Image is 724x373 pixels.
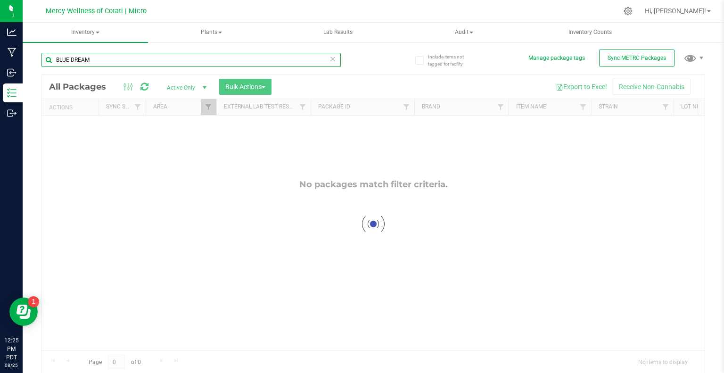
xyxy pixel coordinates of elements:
[645,7,706,15] span: Hi, [PERSON_NAME]!
[28,296,39,307] iframe: Resource center unread badge
[556,28,625,36] span: Inventory Counts
[7,88,16,98] inline-svg: Inventory
[275,23,401,42] a: Lab Results
[428,53,475,67] span: Include items not tagged for facility
[402,23,526,42] span: Audit
[527,23,653,42] a: Inventory Counts
[7,48,16,57] inline-svg: Manufacturing
[599,50,675,66] button: Sync METRC Packages
[622,7,634,16] div: Manage settings
[329,53,336,65] span: Clear
[46,7,147,15] span: Mercy Wellness of Cotati | Micro
[149,23,274,42] a: Plants
[41,53,341,67] input: Search Package ID, Item Name, SKU, Lot or Part Number...
[7,68,16,77] inline-svg: Inbound
[4,336,18,362] p: 12:25 PM PDT
[7,108,16,118] inline-svg: Outbound
[4,362,18,369] p: 08/25
[311,28,365,36] span: Lab Results
[528,54,585,62] button: Manage package tags
[9,298,38,326] iframe: Resource center
[7,27,16,37] inline-svg: Analytics
[401,23,527,42] a: Audit
[608,55,666,61] span: Sync METRC Packages
[23,23,148,42] a: Inventory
